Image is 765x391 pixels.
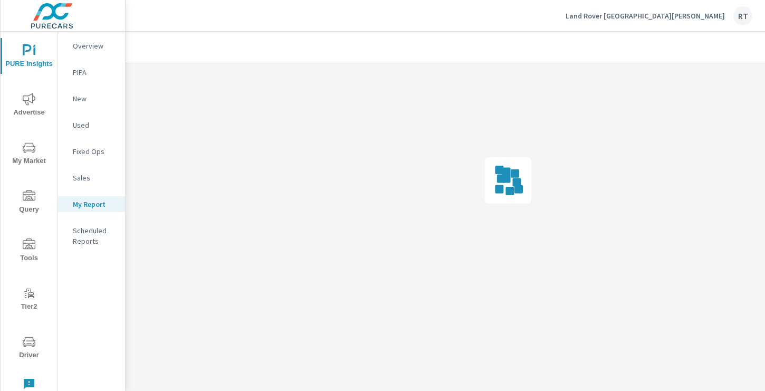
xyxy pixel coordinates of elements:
[58,91,125,107] div: New
[4,239,54,264] span: Tools
[4,287,54,313] span: Tier2
[73,173,117,183] p: Sales
[58,196,125,212] div: My Report
[73,93,117,104] p: New
[73,120,117,130] p: Used
[566,11,725,21] p: Land Rover [GEOGRAPHIC_DATA][PERSON_NAME]
[73,146,117,157] p: Fixed Ops
[58,223,125,249] div: Scheduled Reports
[4,44,54,70] span: PURE Insights
[733,6,752,25] div: RT
[4,336,54,361] span: Driver
[73,225,117,246] p: Scheduled Reports
[58,117,125,133] div: Used
[58,38,125,54] div: Overview
[58,170,125,186] div: Sales
[73,199,117,209] p: My Report
[73,41,117,51] p: Overview
[4,93,54,119] span: Advertise
[58,144,125,159] div: Fixed Ops
[4,141,54,167] span: My Market
[4,190,54,216] span: Query
[58,64,125,80] div: PIPA
[73,67,117,78] p: PIPA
